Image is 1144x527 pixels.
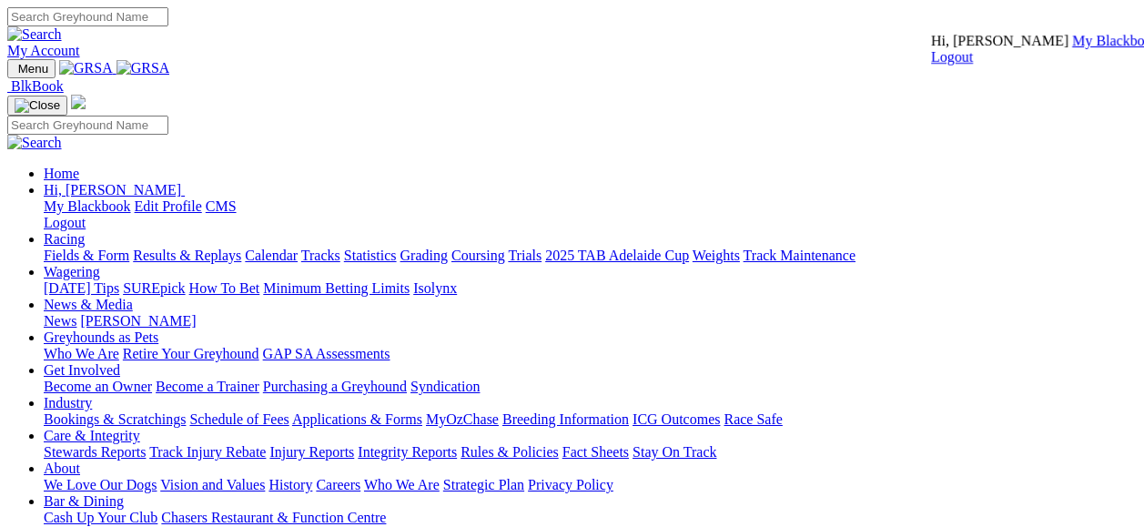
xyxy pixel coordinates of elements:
[292,411,422,427] a: Applications & Forms
[44,428,140,443] a: Care & Integrity
[44,297,133,312] a: News & Media
[160,477,265,492] a: Vision and Values
[316,477,360,492] a: Careers
[633,411,720,427] a: ICG Outcomes
[44,477,1137,493] div: About
[562,444,629,460] a: Fact Sheets
[44,182,185,198] a: Hi, [PERSON_NAME]
[44,198,1137,231] div: Hi, [PERSON_NAME]
[7,78,64,94] a: BlkBook
[263,280,410,296] a: Minimum Betting Limits
[44,346,119,361] a: Who We Are
[400,248,448,263] a: Grading
[44,215,86,230] a: Logout
[413,280,457,296] a: Isolynx
[18,62,48,76] span: Menu
[44,182,181,198] span: Hi, [PERSON_NAME]
[693,248,740,263] a: Weights
[426,411,499,427] a: MyOzChase
[44,280,1137,297] div: Wagering
[44,346,1137,362] div: Greyhounds as Pets
[80,313,196,329] a: [PERSON_NAME]
[123,280,185,296] a: SUREpick
[123,346,259,361] a: Retire Your Greyhound
[44,313,1137,329] div: News & Media
[189,280,260,296] a: How To Bet
[149,444,266,460] a: Track Injury Rebate
[44,231,85,247] a: Racing
[263,346,390,361] a: GAP SA Assessments
[461,444,559,460] a: Rules & Policies
[301,248,340,263] a: Tracks
[44,477,157,492] a: We Love Our Dogs
[508,248,542,263] a: Trials
[133,248,241,263] a: Results & Replays
[71,95,86,109] img: logo-grsa-white.png
[268,477,312,492] a: History
[7,43,80,58] a: My Account
[364,477,440,492] a: Who We Are
[44,493,124,509] a: Bar & Dining
[44,313,76,329] a: News
[44,444,146,460] a: Stewards Reports
[245,248,298,263] a: Calendar
[545,248,689,263] a: 2025 TAB Adelaide Cup
[7,7,168,26] input: Search
[724,411,782,427] a: Race Safe
[44,411,186,427] a: Bookings & Scratchings
[528,477,613,492] a: Privacy Policy
[135,198,202,214] a: Edit Profile
[161,510,386,525] a: Chasers Restaurant & Function Centre
[7,116,168,135] input: Search
[44,510,157,525] a: Cash Up Your Club
[44,379,152,394] a: Become an Owner
[44,198,131,214] a: My Blackbook
[358,444,457,460] a: Integrity Reports
[269,444,354,460] a: Injury Reports
[410,379,480,394] a: Syndication
[206,198,237,214] a: CMS
[44,510,1137,526] div: Bar & Dining
[44,379,1137,395] div: Get Involved
[502,411,629,427] a: Breeding Information
[7,59,56,78] button: Toggle navigation
[15,98,60,113] img: Close
[931,49,973,65] a: Logout
[7,96,67,116] button: Toggle navigation
[116,60,170,76] img: GRSA
[44,362,120,378] a: Get Involved
[11,78,64,94] span: BlkBook
[44,248,129,263] a: Fields & Form
[7,26,62,43] img: Search
[44,280,119,296] a: [DATE] Tips
[44,264,100,279] a: Wagering
[44,461,80,476] a: About
[44,444,1137,461] div: Care & Integrity
[59,60,113,76] img: GRSA
[44,329,158,345] a: Greyhounds as Pets
[44,248,1137,264] div: Racing
[744,248,855,263] a: Track Maintenance
[189,411,289,427] a: Schedule of Fees
[44,395,92,410] a: Industry
[263,379,407,394] a: Purchasing a Greyhound
[931,33,1068,48] span: Hi, [PERSON_NAME]
[344,248,397,263] a: Statistics
[156,379,259,394] a: Become a Trainer
[44,411,1137,428] div: Industry
[633,444,716,460] a: Stay On Track
[443,477,524,492] a: Strategic Plan
[7,135,62,151] img: Search
[451,248,505,263] a: Coursing
[44,166,79,181] a: Home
